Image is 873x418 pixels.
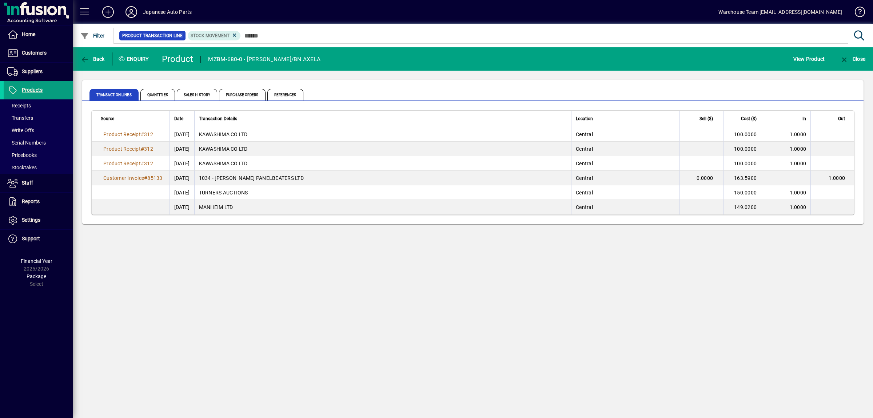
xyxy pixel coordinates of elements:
a: Settings [4,211,73,229]
span: Write Offs [7,127,34,133]
span: Support [22,236,40,241]
span: Central [576,131,593,137]
span: Stock movement [191,33,230,38]
button: Profile [120,5,143,19]
span: 1.0000 [790,204,806,210]
span: Staff [22,180,33,186]
a: Transfers [4,112,73,124]
span: Customers [22,50,47,56]
span: Back [80,56,105,62]
td: KAWASHIMA CO LTD [194,127,571,142]
span: Serial Numbers [7,140,46,146]
td: 100.0000 [723,156,767,171]
div: Source [101,115,165,123]
span: # [141,146,144,152]
span: 85133 [147,175,162,181]
span: Home [22,31,35,37]
span: Transaction Details [199,115,237,123]
span: Products [22,87,43,93]
span: Location [576,115,593,123]
div: Enquiry [113,53,156,65]
td: KAWASHIMA CO LTD [194,142,571,156]
span: Central [576,146,593,152]
span: # [144,175,147,181]
td: TURNERS AUCTIONS [194,185,571,200]
div: Location [576,115,675,123]
td: [DATE] [170,127,194,142]
mat-chip: Product Transaction Type: Stock movement [188,31,241,40]
span: Product Receipt [103,146,141,152]
span: Receipts [7,103,31,109]
a: Knowledge Base [849,1,864,25]
td: 149.0200 [723,200,767,214]
a: Suppliers [4,63,73,81]
a: Support [4,230,73,248]
div: Date [174,115,190,123]
button: View Product [792,52,826,66]
span: Reports [22,198,40,204]
span: Filter [80,33,105,39]
span: Quantities [140,89,175,100]
span: 1.0000 [829,175,845,181]
div: Sell ($) [684,115,719,123]
td: [DATE] [170,185,194,200]
div: Japanese Auto Parts [143,6,192,18]
span: Central [576,161,593,166]
span: Package [27,273,46,279]
span: # [141,161,144,166]
span: Central [576,190,593,196]
span: 1.0000 [790,146,806,152]
span: 1.0000 [790,161,806,166]
a: Receipts [4,99,73,112]
span: Central [576,204,593,210]
span: Central [576,175,593,181]
span: Transfers [7,115,33,121]
a: Stocktakes [4,161,73,174]
td: [DATE] [170,200,194,214]
td: [DATE] [170,156,194,171]
span: Settings [22,217,40,223]
span: Date [174,115,183,123]
td: MANHEIM LTD [194,200,571,214]
span: Purchase Orders [219,89,266,100]
td: 163.5900 [723,171,767,185]
a: Product Receipt#312 [101,145,156,153]
td: 1034 - [PERSON_NAME] PANELBEATERS LTD [194,171,571,185]
a: Product Receipt#312 [101,159,156,167]
td: [DATE] [170,171,194,185]
a: Pricebooks [4,149,73,161]
span: 1.0000 [790,190,806,196]
span: Out [838,115,845,123]
span: Suppliers [22,68,43,74]
span: Cost ($) [741,115,757,123]
a: Product Receipt#312 [101,130,156,138]
span: 312 [144,161,153,166]
td: 100.0000 [723,127,767,142]
a: Staff [4,174,73,192]
button: Close [838,52,867,66]
span: Transaction Lines [89,89,139,100]
app-page-header-button: Close enquiry [832,52,873,66]
span: Customer Invoice [103,175,144,181]
td: 150.0000 [723,185,767,200]
button: Back [79,52,107,66]
span: Stocktakes [7,165,37,170]
span: Close [840,56,865,62]
button: Filter [79,29,107,42]
a: Serial Numbers [4,137,73,149]
span: # [141,131,144,137]
span: References [267,89,303,100]
td: 100.0000 [723,142,767,156]
a: Write Offs [4,124,73,137]
span: 312 [144,146,153,152]
span: Financial Year [21,258,52,264]
span: Pricebooks [7,152,37,158]
span: Sell ($) [699,115,713,123]
span: View Product [793,53,825,65]
span: Sales History [177,89,217,100]
a: Customer Invoice#85133 [101,174,165,182]
button: Add [96,5,120,19]
span: Product Transaction Line [122,32,183,39]
a: Customers [4,44,73,62]
app-page-header-button: Back [73,52,113,66]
